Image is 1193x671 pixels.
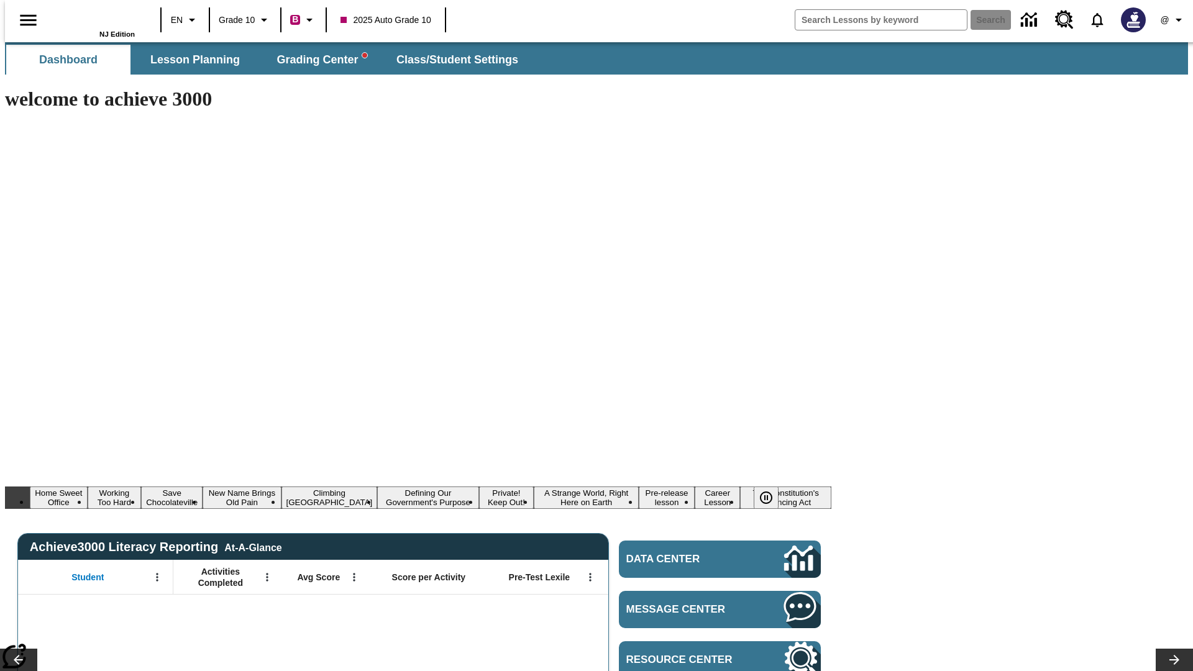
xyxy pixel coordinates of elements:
[1081,4,1113,36] a: Notifications
[1153,9,1193,31] button: Profile/Settings
[626,654,747,666] span: Resource Center
[377,486,478,509] button: Slide 6 Defining Our Government's Purpose
[581,568,600,587] button: Open Menu
[695,486,740,509] button: Slide 10 Career Lesson
[214,9,277,31] button: Grade: Grade 10, Select a grade
[148,568,167,587] button: Open Menu
[141,486,203,509] button: Slide 3 Save Chocolateville
[6,45,130,75] button: Dashboard
[345,568,363,587] button: Open Menu
[285,9,322,31] button: Boost Class color is violet red. Change class color
[39,53,98,67] span: Dashboard
[99,30,135,38] span: NJ Edition
[5,88,831,111] h1: welcome to achieve 3000
[1160,14,1169,27] span: @
[5,45,529,75] div: SubNavbar
[619,591,821,628] a: Message Center
[534,486,639,509] button: Slide 8 A Strange World, Right Here on Earth
[171,14,183,27] span: EN
[165,9,205,31] button: Language: EN, Select a language
[277,53,367,67] span: Grading Center
[292,12,298,27] span: B
[260,45,384,75] button: Grading Center
[341,14,431,27] span: 2025 Auto Grade 10
[1013,3,1048,37] a: Data Center
[203,486,281,509] button: Slide 4 New Name Brings Old Pain
[281,486,378,509] button: Slide 5 Climbing Mount Tai
[392,572,466,583] span: Score per Activity
[30,540,282,554] span: Achieve3000 Literacy Reporting
[224,540,281,554] div: At-A-Glance
[1048,3,1081,37] a: Resource Center, Will open in new tab
[619,541,821,578] a: Data Center
[1113,4,1153,36] button: Select a new avatar
[258,568,277,587] button: Open Menu
[54,6,135,30] a: Home
[71,572,104,583] span: Student
[639,486,695,509] button: Slide 9 Pre-release lesson
[795,10,967,30] input: search field
[5,42,1188,75] div: SubNavbar
[754,486,779,509] button: Pause
[133,45,257,75] button: Lesson Planning
[626,553,743,565] span: Data Center
[180,566,262,588] span: Activities Completed
[1121,7,1146,32] img: Avatar
[54,4,135,38] div: Home
[150,53,240,67] span: Lesson Planning
[509,572,570,583] span: Pre-Test Lexile
[1156,649,1193,671] button: Lesson carousel, Next
[626,603,747,616] span: Message Center
[88,486,142,509] button: Slide 2 Working Too Hard
[10,2,47,39] button: Open side menu
[740,486,831,509] button: Slide 11 The Constitution's Balancing Act
[30,486,88,509] button: Slide 1 Home Sweet Office
[297,572,340,583] span: Avg Score
[219,14,255,27] span: Grade 10
[754,486,791,509] div: Pause
[396,53,518,67] span: Class/Student Settings
[362,53,367,58] svg: writing assistant alert
[479,486,534,509] button: Slide 7 Private! Keep Out!
[386,45,528,75] button: Class/Student Settings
